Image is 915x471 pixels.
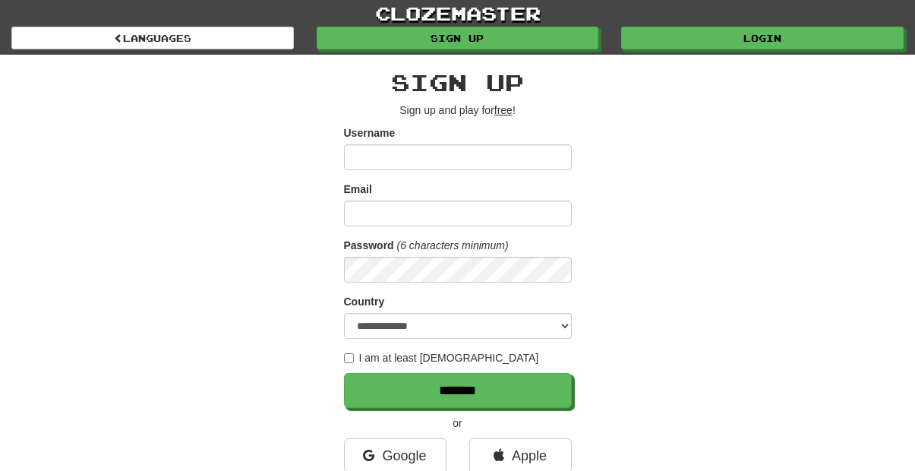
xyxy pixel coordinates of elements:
p: or [344,416,572,431]
label: Password [344,238,394,253]
label: Email [344,182,372,197]
label: I am at least [DEMOGRAPHIC_DATA] [344,350,539,365]
input: I am at least [DEMOGRAPHIC_DATA] [344,353,354,363]
label: Country [344,294,385,309]
em: (6 characters minimum) [397,239,509,251]
a: Login [621,27,904,49]
h2: Sign up [344,70,572,95]
a: Sign up [317,27,599,49]
p: Sign up and play for ! [344,103,572,118]
a: Languages [11,27,294,49]
u: free [494,104,513,116]
label: Username [344,125,396,141]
